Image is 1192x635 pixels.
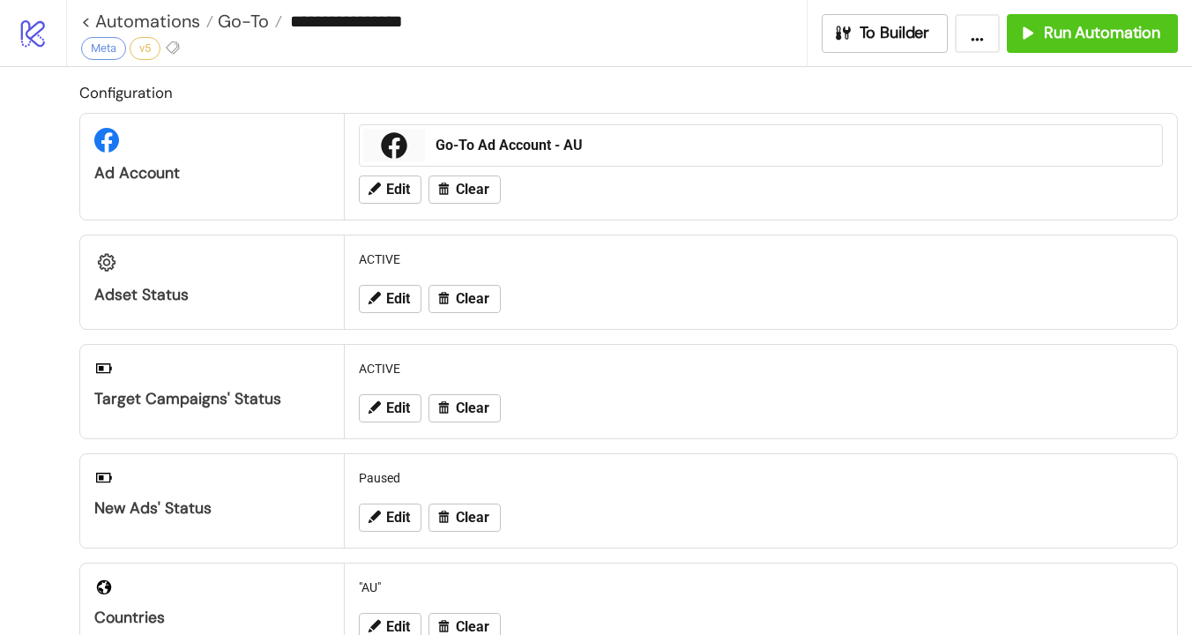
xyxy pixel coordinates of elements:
[94,285,330,305] div: Adset Status
[386,619,410,635] span: Edit
[822,14,949,53] button: To Builder
[386,291,410,307] span: Edit
[456,291,489,307] span: Clear
[352,243,1170,276] div: ACTIVE
[79,81,1178,104] h2: Configuration
[94,608,330,628] div: Countries
[386,400,410,416] span: Edit
[213,10,269,33] span: Go-To
[428,394,501,422] button: Clear
[428,285,501,313] button: Clear
[359,176,421,204] button: Edit
[94,498,330,519] div: New Ads' Status
[359,504,421,532] button: Edit
[456,510,489,526] span: Clear
[213,12,282,30] a: Go-To
[386,510,410,526] span: Edit
[456,400,489,416] span: Clear
[81,12,213,30] a: < Automations
[352,352,1170,385] div: ACTIVE
[1007,14,1178,53] button: Run Automation
[428,176,501,204] button: Clear
[456,619,489,635] span: Clear
[955,14,1000,53] button: ...
[860,23,930,43] span: To Builder
[94,389,330,409] div: Target Campaigns' Status
[81,37,126,60] div: Meta
[456,182,489,198] span: Clear
[94,163,330,183] div: Ad Account
[1044,23,1160,43] span: Run Automation
[436,136,1151,155] div: Go-To Ad Account - AU
[428,504,501,532] button: Clear
[352,571,1170,604] div: "AU"
[359,394,421,422] button: Edit
[359,285,421,313] button: Edit
[352,461,1170,495] div: Paused
[130,37,160,60] div: v5
[386,182,410,198] span: Edit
